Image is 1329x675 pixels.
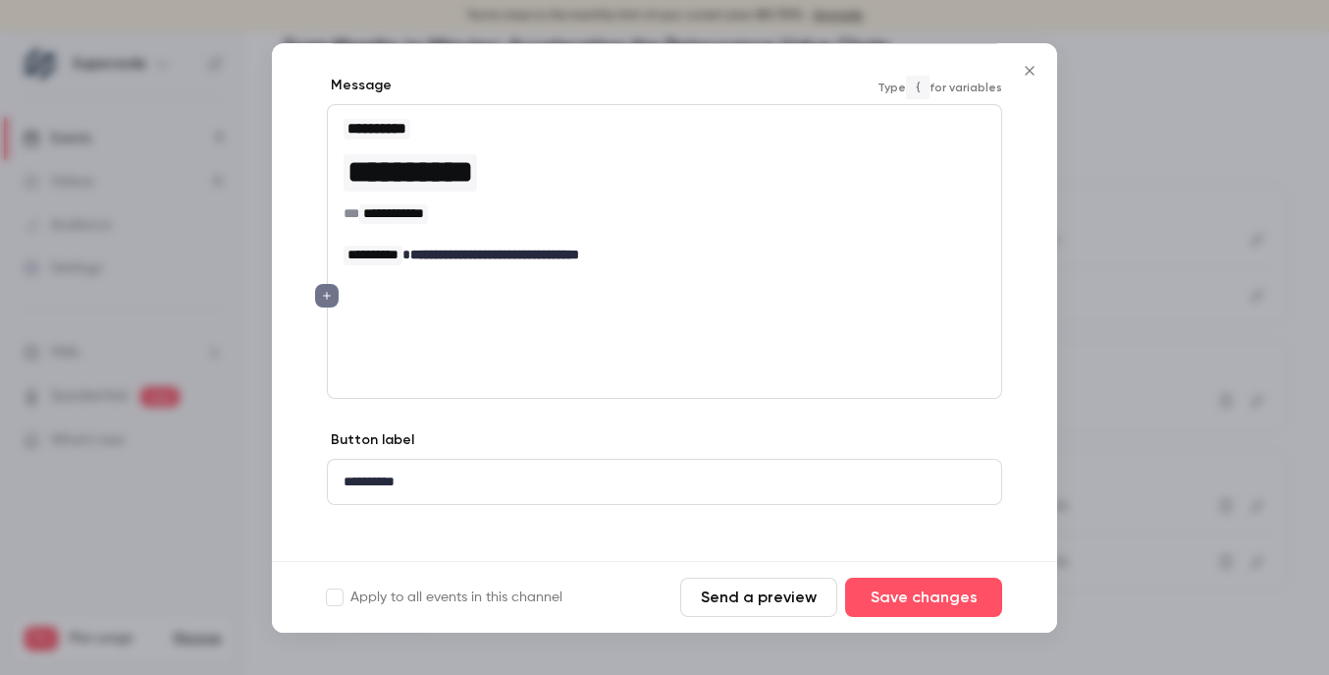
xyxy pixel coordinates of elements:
button: Send a preview [680,578,837,617]
code: { [906,76,930,99]
button: Close [1010,51,1049,90]
div: editor [328,460,1001,504]
label: Apply to all events in this channel [327,588,562,607]
label: Message [327,76,392,95]
div: editor [328,105,1001,318]
button: Save changes [845,578,1002,617]
label: Button label [327,430,414,450]
span: Type for variables [877,76,1002,99]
